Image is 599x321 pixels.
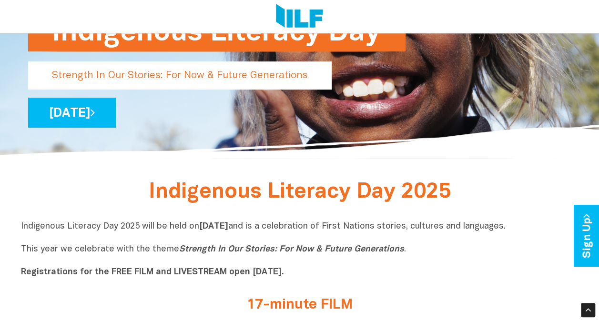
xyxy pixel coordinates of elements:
[276,4,323,30] img: Logo
[149,182,451,202] span: Indigenous Literacy Day 2025
[581,303,595,317] div: Scroll Back to Top
[28,98,116,128] a: [DATE]
[121,297,478,313] h2: 17-minute FILM
[179,245,404,253] i: Strength In Our Stories: For Now & Future Generations
[199,222,228,231] b: [DATE]
[21,221,579,278] p: Indigenous Literacy Day 2025 will be held on and is a celebration of First Nations stories, cultu...
[21,268,284,276] b: Registrations for the FREE FILM and LIVESTREAM open [DATE].
[28,61,332,90] p: Strength In Our Stories: For Now & Future Generations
